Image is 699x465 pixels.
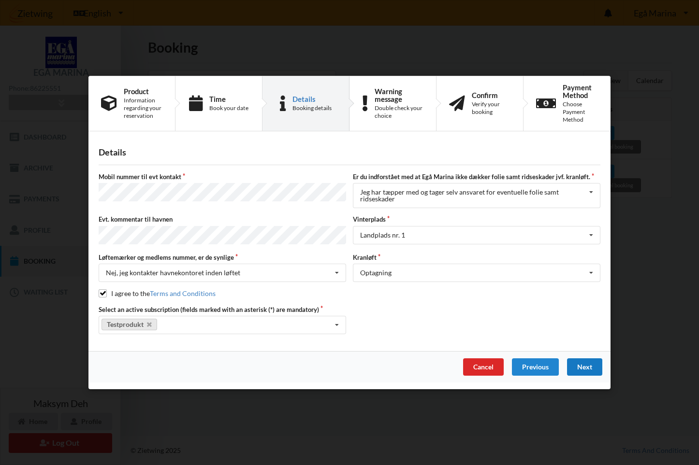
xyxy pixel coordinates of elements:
[292,95,332,103] div: Details
[472,91,510,99] div: Confirm
[99,215,346,224] label: Evt. kommentar til havnen
[512,358,559,376] div: Previous
[375,87,423,103] div: Warning message
[99,289,216,297] label: I agree to the
[209,95,248,103] div: Time
[99,253,346,262] label: Løftemærker og medlems nummer, er de synlige
[353,253,600,262] label: Kranløft
[360,189,586,202] div: Jeg har tæpper med og tager selv ansvaret for eventuelle folie samt ridseskader
[106,269,240,276] div: Nej, jeg kontakter havnekontoret inden løftet
[99,172,346,181] label: Mobil nummer til evt kontakt
[124,87,162,95] div: Product
[463,358,504,376] div: Cancel
[353,215,600,224] label: Vinterplads
[99,147,600,158] div: Details
[563,84,598,99] div: Payment Method
[375,104,423,120] div: Double check your choice
[292,104,332,112] div: Booking details
[360,269,392,276] div: Optagning
[563,100,598,124] div: Choose Payment Method
[99,305,346,314] label: Select an active subscription (fields marked with an asterisk (*) are mandatory)
[567,358,602,376] div: Next
[360,232,405,239] div: Landplads nr. 1
[472,100,510,116] div: Verify your booking
[124,97,162,120] div: Information regarding your reservation
[102,319,157,330] a: Testprodukt
[209,104,248,112] div: Book your date
[353,172,600,181] label: Er du indforstået med at Egå Marina ikke dækker folie samt ridseskader jvf. kranløft.
[150,289,216,297] a: Terms and Conditions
